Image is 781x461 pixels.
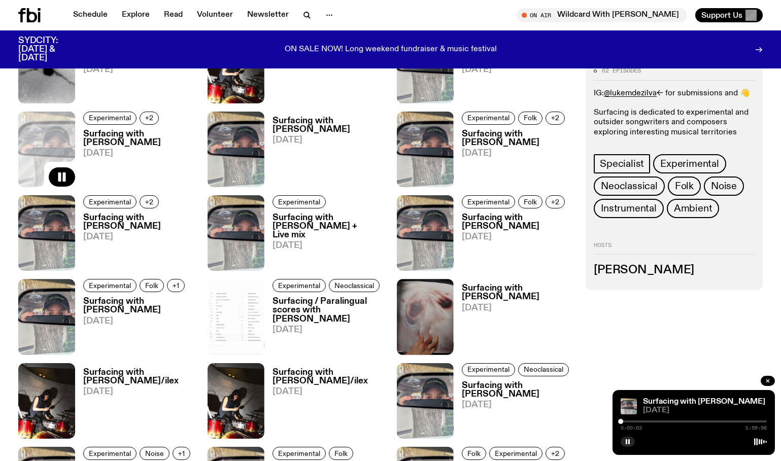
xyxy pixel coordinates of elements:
span: Support Us [701,11,742,20]
span: [DATE] [83,65,195,74]
span: [DATE] [83,149,195,158]
span: +1 [178,449,185,457]
span: [DATE] [273,326,385,334]
a: Experimental [83,447,137,460]
img: Paralingual scores by Clara Mosconi [208,279,264,354]
a: @lukemdezilva [604,89,657,97]
span: +1 [173,282,179,290]
span: Experimental [467,198,510,205]
span: +2 [145,198,153,205]
a: Surfacing with [PERSON_NAME][DATE] [75,297,195,354]
span: [DATE] [83,387,195,396]
span: Folk [524,198,537,205]
span: Experimental [89,449,131,457]
button: Support Us [695,8,763,22]
button: +2 [546,447,565,460]
button: +1 [173,447,190,460]
a: Surfacing with [PERSON_NAME][DATE] [454,214,574,271]
p: ON SALE NOW! Long weekend fundraiser & music festival [285,45,497,54]
a: Surfacing with [PERSON_NAME] + Live mix[DATE] [264,214,385,271]
a: Folk [140,279,164,292]
span: Folk [524,114,537,122]
a: Folk [329,447,353,460]
a: Schedule [67,8,114,22]
a: Surfacing with [PERSON_NAME][DATE] [454,284,574,354]
a: Instrumental [594,199,664,218]
a: Experimental [462,363,515,376]
span: Noise [711,181,737,192]
span: [DATE] [273,136,385,145]
a: Neoclassical [518,363,569,376]
a: Explore [116,8,156,22]
a: Newsletter [241,8,295,22]
span: Experimental [467,114,510,122]
a: Experimental [273,447,326,460]
a: Experimental [653,154,726,173]
span: Experimental [495,449,537,457]
a: Surfacing with [PERSON_NAME][DATE] [264,117,385,187]
p: IG: <- for submissions and 👋 Surfacing is dedicated to experimental and outsider songwriters and ... [594,89,755,137]
h3: Surfacing with [PERSON_NAME] [462,214,574,231]
a: Experimental [462,195,515,208]
a: Noise [140,447,169,460]
a: Surfacing with [PERSON_NAME]/ilex[DATE] [75,368,195,439]
span: 1:59:56 [745,425,767,431]
span: Neoclassical [524,366,563,373]
a: Surfacing with [PERSON_NAME][DATE] [75,46,195,103]
span: Folk [467,449,481,457]
span: [DATE] [462,149,574,158]
h3: Surfacing with [PERSON_NAME] [83,297,195,314]
span: [DATE] [273,241,385,250]
span: [DATE] [273,387,385,396]
h3: Surfacing with [PERSON_NAME] [462,284,574,301]
span: +2 [551,198,559,205]
span: [DATE] [83,233,195,241]
a: Experimental [83,279,137,292]
button: +1 [167,279,185,292]
span: Experimental [89,114,131,122]
h3: Surfacing with [PERSON_NAME]/ilex [273,368,385,385]
span: 0:00:03 [621,425,642,431]
span: 62 episodes [602,68,641,74]
a: Specialist [594,154,650,173]
span: [DATE] [643,407,767,414]
span: Neoclassical [601,181,658,192]
a: Surfacing with [PERSON_NAME]/ilex[DATE] [264,368,385,439]
a: Folk [668,176,701,196]
span: Experimental [278,282,320,290]
span: [DATE] [83,317,195,326]
a: Surfacing with [PERSON_NAME] [643,398,765,406]
h3: Surfacing with [PERSON_NAME] [83,214,195,231]
a: Folk [518,195,542,208]
a: Experimental [462,112,515,125]
h3: Surfacing / Paralingual scores with [PERSON_NAME] [273,297,385,323]
span: +2 [551,114,559,122]
span: Experimental [660,158,719,169]
span: Instrumental [601,203,657,214]
h3: [PERSON_NAME] [594,265,755,276]
span: Folk [145,282,158,290]
span: Experimental [89,198,131,205]
a: Surfacing / Paralingual scores with [PERSON_NAME][DATE] [264,297,385,354]
a: Experimental [83,195,137,208]
a: Noise [704,176,744,196]
span: Folk [334,449,348,457]
span: [DATE] [462,304,574,312]
button: +2 [140,112,159,125]
span: Experimental [467,366,510,373]
span: Experimental [89,282,131,290]
span: +2 [145,114,153,122]
span: [DATE] [462,65,574,74]
a: Volunteer [191,8,239,22]
span: Noise [145,449,164,457]
h3: Surfacing with [PERSON_NAME]/ilex [83,368,195,385]
h3: Surfacing with [PERSON_NAME] [462,381,574,399]
button: +2 [140,195,159,208]
h3: Surfacing with [PERSON_NAME] [83,130,195,147]
a: Folk [518,112,542,125]
span: [DATE] [462,401,574,409]
span: Experimental [278,449,320,457]
a: Surfacing with [PERSON_NAME][DATE] [75,130,195,187]
button: +2 [546,112,565,125]
h2: Hosts [594,242,755,255]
